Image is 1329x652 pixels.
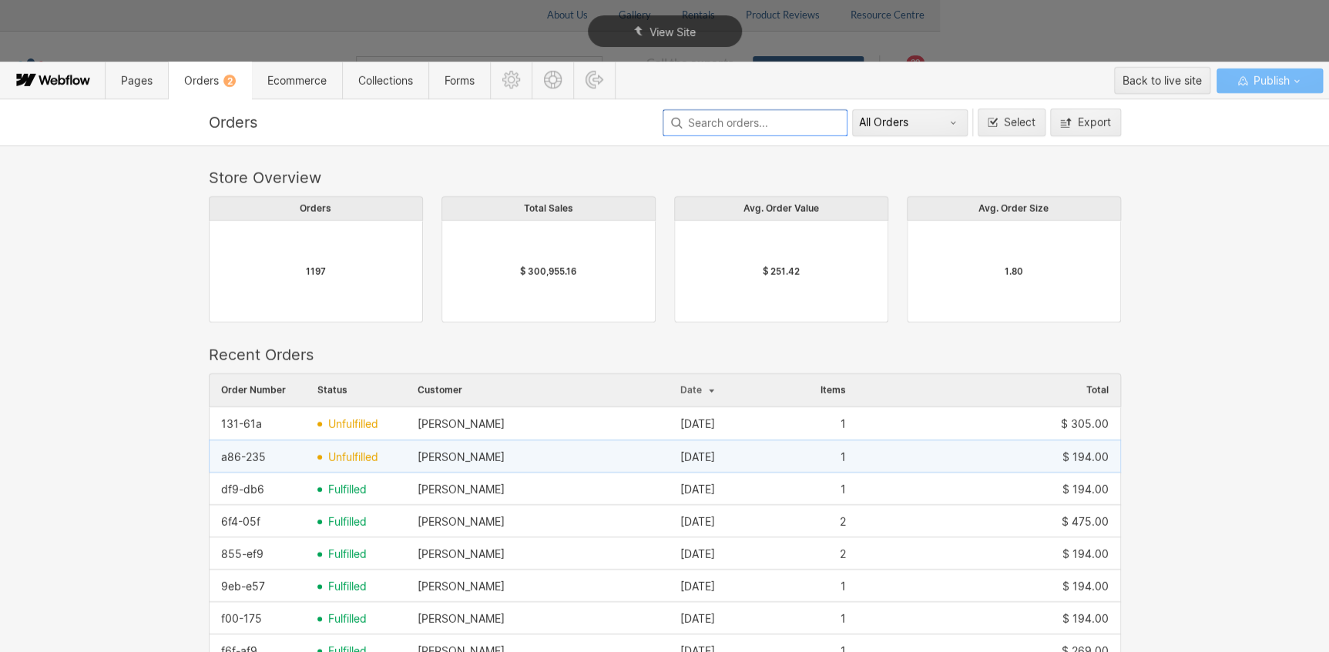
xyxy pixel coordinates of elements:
[1062,613,1109,625] div: $ 194.00
[221,483,264,496] div: df9-db6
[221,516,260,528] div: 6f4-05f
[221,385,286,396] span: Order Number
[841,613,846,625] div: 1
[209,196,423,221] div: Orders
[209,504,1121,538] div: row
[1250,69,1289,92] span: Publish
[221,451,266,463] div: a86-235
[328,418,378,430] span: unfulfilled
[209,472,1121,506] div: row
[1005,266,1023,278] div: 1.80
[418,418,505,430] div: [PERSON_NAME]
[1062,548,1109,560] div: $ 194.00
[209,407,1121,441] div: row
[223,75,236,87] div: 2
[669,374,800,406] div: Date
[121,74,153,87] span: Pages
[680,451,715,463] div: [DATE]
[840,548,846,560] div: 2
[1062,451,1109,463] div: $ 194.00
[418,548,505,560] div: [PERSON_NAME]
[763,266,800,278] div: $ 251.42
[1078,116,1111,129] div: Export
[680,516,715,528] div: [DATE]
[418,451,505,463] div: [PERSON_NAME]
[184,74,236,87] span: Orders
[328,613,367,625] span: fulfilled
[520,266,576,278] div: $ 300,955.16
[680,613,715,625] div: [DATE]
[418,385,462,396] span: Customer
[1123,69,1202,92] div: Back to live site
[267,74,327,87] span: Ecommerce
[441,196,656,221] div: Total Sales
[841,451,846,463] div: 1
[649,25,696,38] span: View Site
[1062,483,1109,496] div: $ 194.00
[907,196,1121,221] div: Avg. Order Size
[418,613,505,625] div: [PERSON_NAME]
[1114,67,1210,94] button: Back to live site
[680,580,715,593] div: [DATE]
[978,109,1045,136] button: Select
[840,516,846,528] div: 2
[306,266,326,278] div: 1197
[841,418,846,430] div: 1
[209,537,1121,570] div: row
[209,569,1121,603] div: row
[674,196,888,221] div: Avg. Order Value
[1086,385,1109,396] span: Total
[1062,580,1109,593] div: $ 194.00
[663,109,847,136] input: Search orders...
[6,37,48,52] span: Text us
[328,548,367,560] span: fulfilled
[221,613,262,625] div: f00-175
[317,385,347,396] span: Status
[328,483,367,496] span: fulfilled
[445,74,475,87] span: Forms
[821,385,846,396] span: Items
[209,346,1121,364] div: Recent Orders
[680,384,702,396] span: Date
[680,548,715,560] div: [DATE]
[1004,115,1035,129] span: Select
[221,580,265,593] div: 9eb-e57
[418,580,505,593] div: [PERSON_NAME]
[328,516,367,528] span: fulfilled
[841,580,846,593] div: 1
[221,548,263,560] div: 855-ef9
[221,418,262,430] div: 131-61a
[1217,69,1323,93] button: Publish
[209,169,1121,187] div: Store Overview
[1050,109,1121,136] button: Export
[209,601,1121,635] div: row
[209,440,1121,473] div: row
[358,74,413,87] span: Collections
[859,116,947,129] div: All Orders
[1062,516,1109,528] div: $ 475.00
[328,451,378,463] span: unfulfilled
[680,418,715,430] div: [DATE]
[418,516,505,528] div: [PERSON_NAME]
[680,483,715,496] div: [DATE]
[1061,418,1109,430] div: $ 305.00
[328,580,367,593] span: fulfilled
[209,113,658,132] div: Orders
[841,483,846,496] div: 1
[418,483,505,496] div: [PERSON_NAME]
